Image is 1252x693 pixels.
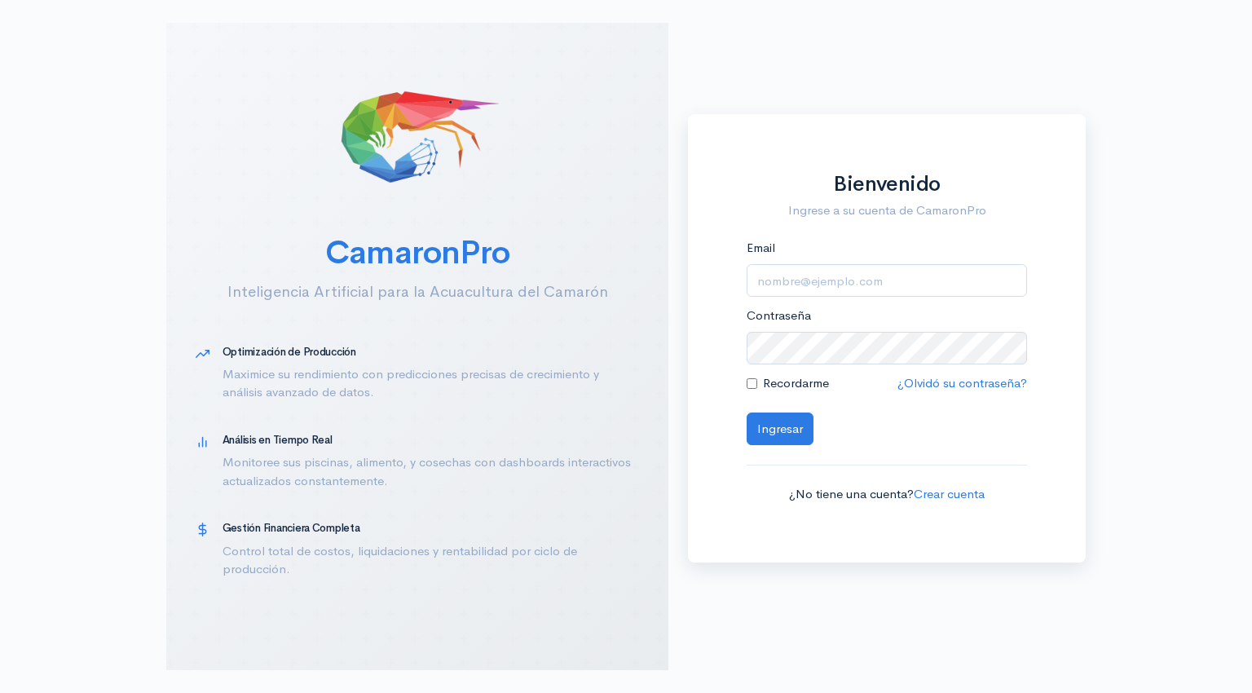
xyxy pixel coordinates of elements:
h5: Optimización de Producción [223,346,639,358]
label: Contraseña [747,307,811,325]
p: ¿No tiene una cuenta? [747,485,1027,504]
h1: Bienvenido [747,173,1027,196]
input: nombre@ejemplo.com [747,264,1027,298]
h5: Análisis en Tiempo Real [223,435,639,446]
label: Email [747,239,775,258]
a: Crear cuenta [914,486,985,501]
p: Control total de costos, liquidaciones y rentabilidad por ciclo de producción. [223,542,639,579]
h5: Gestión Financiera Completa [223,523,639,534]
p: Ingrese a su cuenta de CamaronPro [747,201,1027,220]
label: Recordarme [763,374,829,393]
h2: CamaronPro [196,235,639,271]
a: ¿Olvidó su contraseña? [897,375,1027,391]
p: Maximice su rendimiento con predicciones precisas de crecimiento y análisis avanzado de datos. [223,365,639,402]
p: Inteligencia Artificial para la Acuacultura del Camarón [196,280,639,303]
img: CamaronPro Logo [336,52,499,215]
p: Monitoree sus piscinas, alimento, y cosechas con dashboards interactivos actualizados constanteme... [223,453,639,490]
button: Ingresar [747,413,813,446]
